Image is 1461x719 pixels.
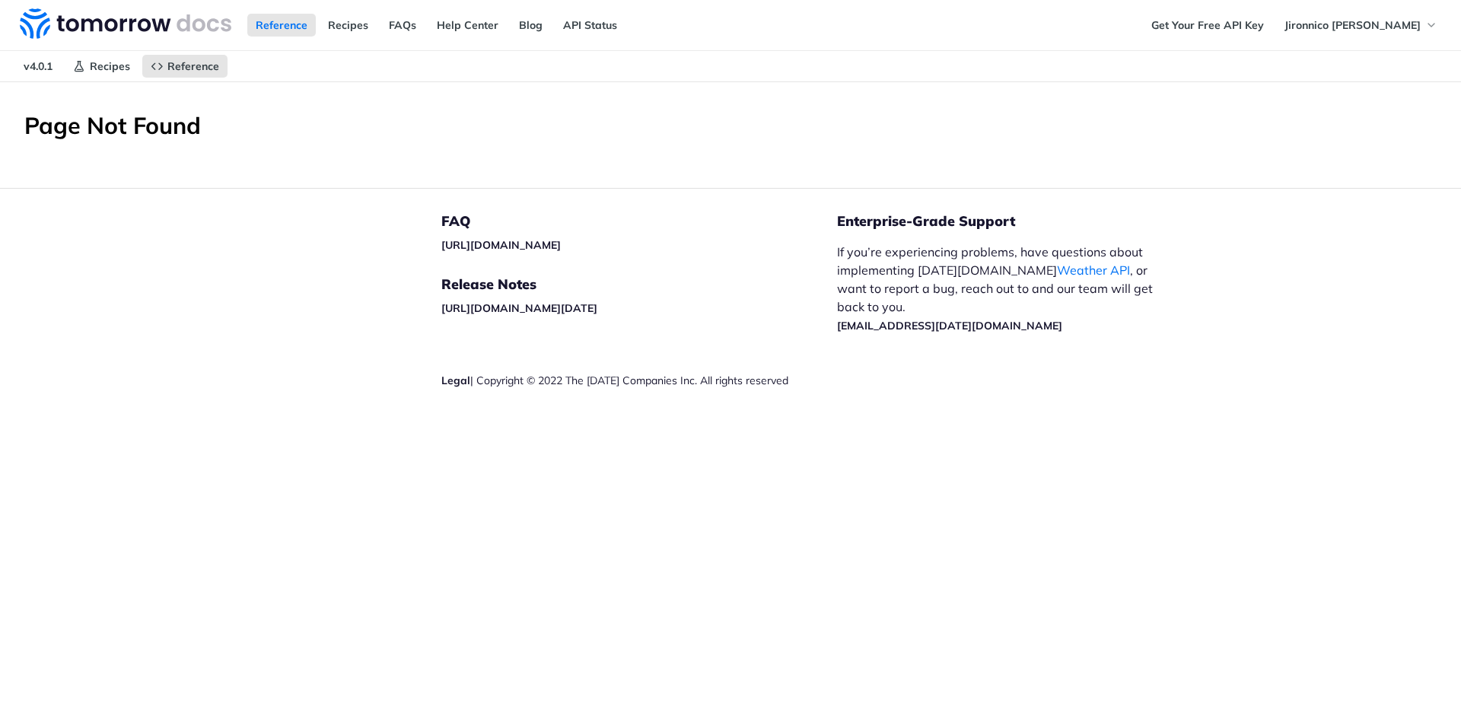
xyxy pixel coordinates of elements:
[90,59,130,73] span: Recipes
[441,301,597,315] a: [URL][DOMAIN_NAME][DATE]
[441,374,470,387] a: Legal
[20,8,231,39] img: Tomorrow.io Weather API Docs
[167,59,219,73] span: Reference
[837,212,1193,231] h5: Enterprise-Grade Support
[65,55,138,78] a: Recipes
[320,14,377,37] a: Recipes
[24,112,1437,139] h1: Page Not Found
[441,373,837,388] div: | Copyright © 2022 The [DATE] Companies Inc. All rights reserved
[441,212,837,231] h5: FAQ
[1143,14,1272,37] a: Get Your Free API Key
[380,14,425,37] a: FAQs
[1057,262,1130,278] a: Weather API
[15,55,61,78] span: v4.0.1
[441,275,837,294] h5: Release Notes
[142,55,228,78] a: Reference
[247,14,316,37] a: Reference
[441,238,561,252] a: [URL][DOMAIN_NAME]
[837,319,1062,332] a: [EMAIL_ADDRESS][DATE][DOMAIN_NAME]
[1276,14,1446,37] button: Jironnico [PERSON_NAME]
[511,14,551,37] a: Blog
[555,14,625,37] a: API Status
[428,14,507,37] a: Help Center
[837,243,1169,334] p: If you’re experiencing problems, have questions about implementing [DATE][DOMAIN_NAME] , or want ...
[1284,18,1421,32] span: Jironnico [PERSON_NAME]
